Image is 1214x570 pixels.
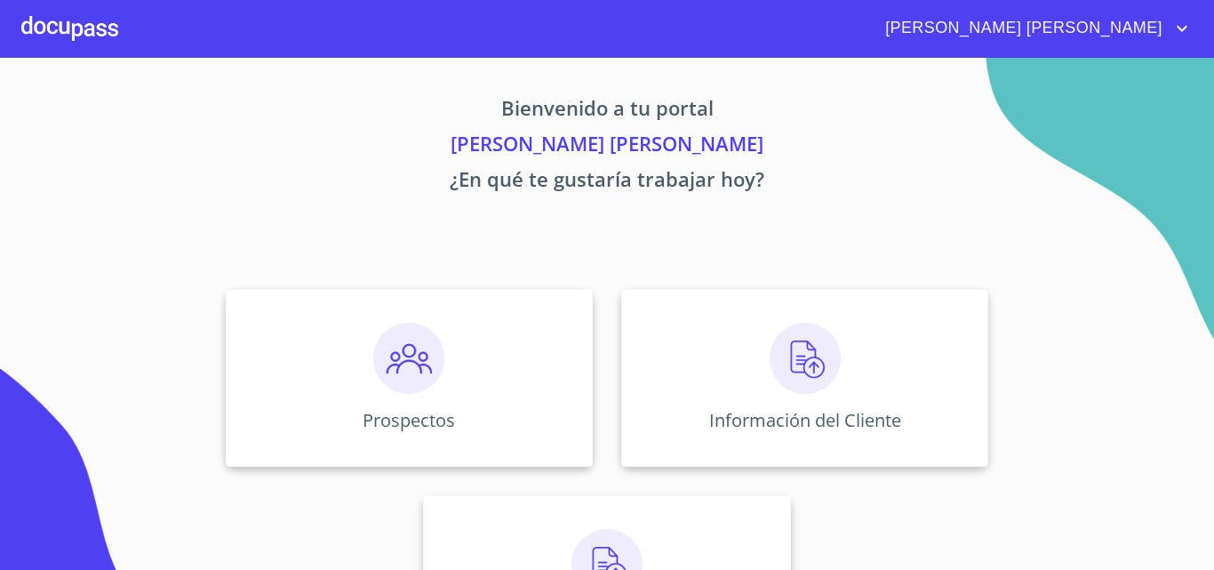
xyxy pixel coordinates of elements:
img: prospectos.png [373,323,444,394]
p: Prospectos [363,408,455,432]
img: carga.png [770,323,841,394]
p: ¿En qué te gustaría trabajar hoy? [60,165,1154,200]
button: account of current user [872,14,1193,43]
span: [PERSON_NAME] [PERSON_NAME] [872,14,1171,43]
p: Bienvenido a tu portal [60,93,1154,129]
p: [PERSON_NAME] [PERSON_NAME] [60,129,1154,165]
p: Información del Cliente [709,408,901,432]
